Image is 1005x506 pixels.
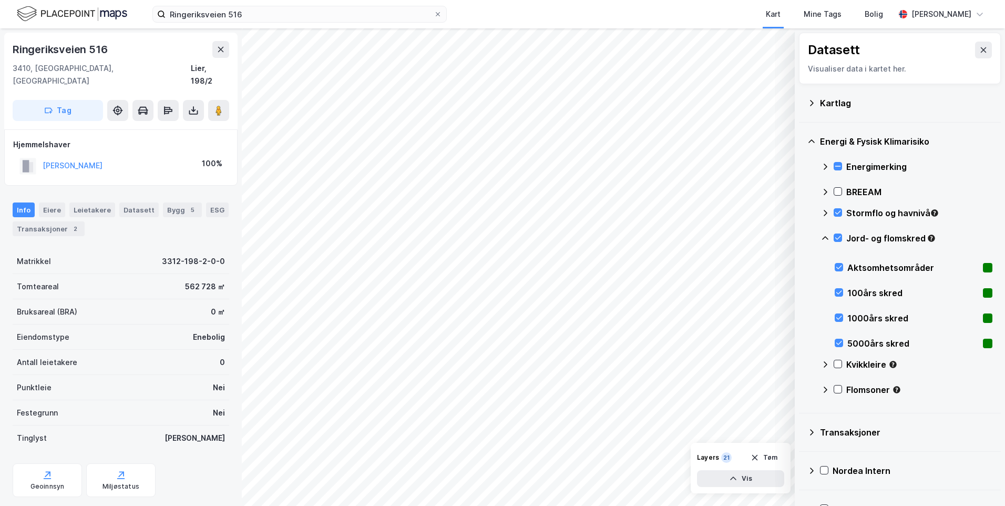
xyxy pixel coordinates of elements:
div: Kartlag [820,97,992,109]
div: Eiendomstype [17,331,69,343]
div: Kvikkleire [846,358,992,371]
div: Enebolig [193,331,225,343]
div: Tooltip anchor [888,360,898,369]
div: 2 [70,224,80,234]
div: Eiere [39,203,65,217]
div: Lier, 198/2 [191,62,229,87]
div: Visualiser data i kartet her. [808,63,992,75]
div: Nordea Intern [833,464,992,477]
div: Tomteareal [17,280,59,293]
div: BREEAM [846,186,992,198]
div: Tinglyst [17,432,47,444]
div: 21 [721,452,732,463]
div: Datasett [808,42,860,58]
div: Datasett [119,203,159,217]
button: Vis [697,470,784,487]
div: 5 [187,205,198,215]
img: logo.f888ab2527a4732fd821a326f86c7f29.svg [17,5,127,23]
div: Leietakere [69,203,115,217]
div: Antall leietakere [17,356,77,369]
div: Matrikkel [17,255,51,268]
div: Punktleie [17,381,52,394]
div: Transaksjoner [820,426,992,439]
div: 3312-198-2-0-0 [162,255,225,268]
div: Jord- og flomskred [846,232,992,245]
button: Tøm [744,449,784,466]
div: Miljøstatus [102,482,139,491]
div: Festegrunn [17,407,58,419]
div: Kart [766,8,781,21]
div: 1000års skred [847,312,979,325]
div: 562 728 ㎡ [185,280,225,293]
div: Nei [213,381,225,394]
div: ESG [206,203,229,217]
div: [PERSON_NAME] [165,432,225,444]
div: 100års skred [847,287,979,299]
div: 3410, [GEOGRAPHIC_DATA], [GEOGRAPHIC_DATA] [13,62,191,87]
div: Ringeriksveien 516 [13,41,109,58]
div: Stormflo og havnivå [846,207,992,219]
div: Tooltip anchor [930,208,939,218]
div: Geoinnsyn [30,482,65,491]
div: Nei [213,407,225,419]
iframe: Chat Widget [952,456,1005,506]
div: Tooltip anchor [892,385,901,394]
div: Hjemmelshaver [13,138,229,151]
div: 0 ㎡ [211,306,225,318]
div: Transaksjoner [13,221,85,236]
div: Layers [697,453,719,462]
div: Bolig [865,8,883,21]
div: Bruksareal (BRA) [17,306,77,318]
div: Flomsoner [846,383,992,396]
input: Søk på adresse, matrikkel, gårdeiere, leietakere eller personer [166,6,434,22]
div: 5000års skred [847,337,979,350]
div: Bygg [163,203,202,217]
div: Energimerking [846,160,992,173]
div: Mine Tags [804,8,842,21]
div: Aktsomhetsområder [847,261,979,274]
div: Energi & Fysisk Klimarisiko [820,135,992,148]
div: 0 [220,356,225,369]
div: Tooltip anchor [927,234,936,243]
div: [PERSON_NAME] [911,8,971,21]
button: Tag [13,100,103,121]
div: Info [13,203,35,217]
div: 100% [202,157,222,170]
